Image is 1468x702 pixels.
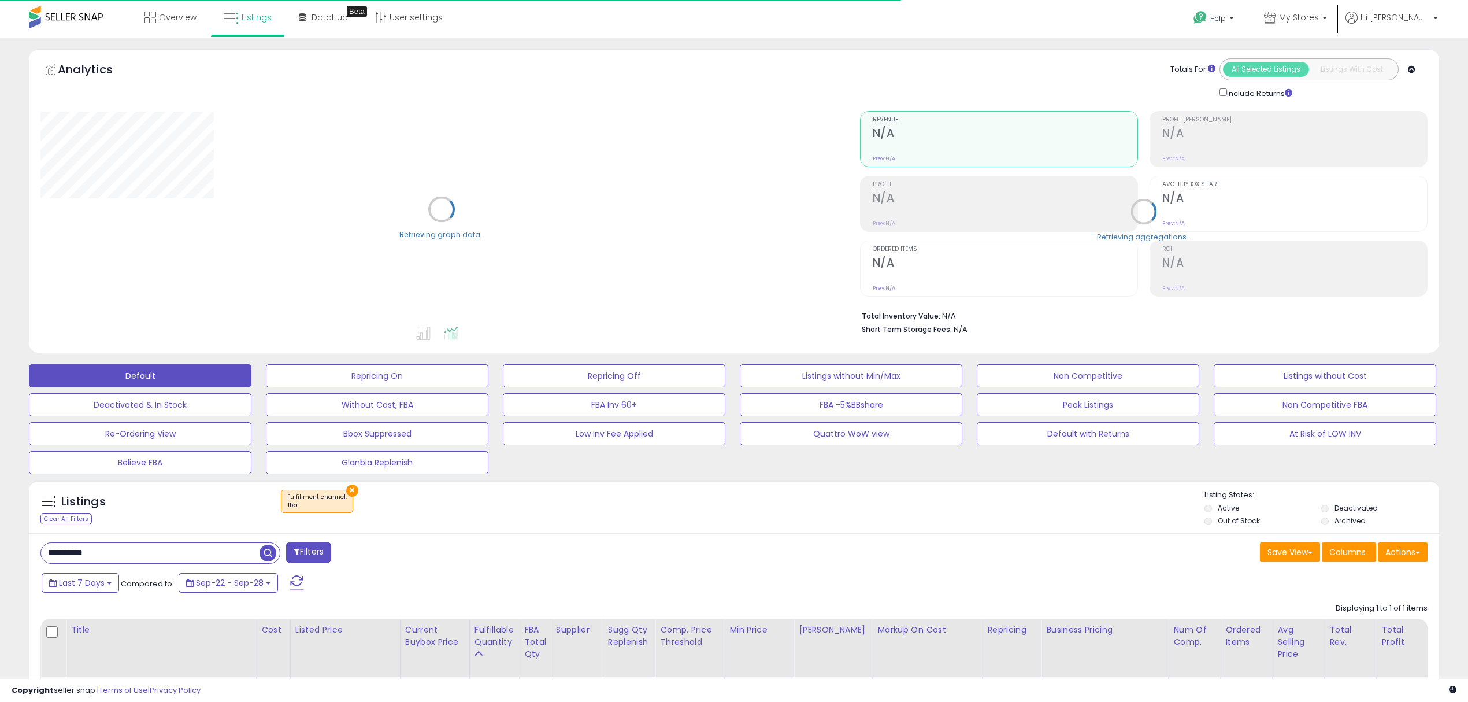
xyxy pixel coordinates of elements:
a: Help [1184,2,1245,38]
button: Last 7 Days [42,573,119,593]
a: Terms of Use [99,685,148,696]
div: Ordered Items [1225,624,1267,648]
th: The percentage added to the cost of goods (COGS) that forms the calculator for Min & Max prices. [873,619,983,677]
div: Markup on Cost [877,624,977,636]
span: Overview [159,12,197,23]
a: Hi [PERSON_NAME] [1345,12,1438,38]
div: Comp. Price Threshold [660,624,720,648]
div: Total Profit [1381,624,1423,648]
label: Out of Stock [1218,516,1260,526]
div: Include Returns [1211,86,1306,99]
h5: Analytics [58,61,135,80]
button: Low Inv Fee Applied [503,422,725,445]
button: Listings without Cost [1214,364,1436,387]
p: Listing States: [1204,490,1439,501]
button: Columns [1322,542,1376,562]
button: × [346,485,358,497]
div: Title [71,624,251,636]
div: seller snap | | [12,685,201,696]
div: Cost [261,624,286,636]
div: Min Price [729,624,789,636]
button: Listings With Cost [1308,62,1395,77]
button: Quattro WoW view [740,422,962,445]
label: Archived [1334,516,1366,526]
div: Total Rev. [1329,624,1371,648]
button: At Risk of LOW INV [1214,422,1436,445]
div: Repricing [987,624,1036,636]
div: Fulfillable Quantity [474,624,514,648]
button: Non Competitive [977,364,1199,387]
button: Bbox Suppressed [266,422,488,445]
strong: Copyright [12,685,54,696]
button: Listings without Min/Max [740,364,962,387]
button: Repricing On [266,364,488,387]
h5: Listings [61,494,106,510]
div: Displaying 1 to 1 of 1 items [1336,603,1428,614]
button: Believe FBA [29,451,251,474]
i: Get Help [1193,10,1207,25]
button: Sep-22 - Sep-28 [179,573,278,593]
div: Retrieving graph data.. [399,229,484,239]
span: Compared to: [121,578,174,589]
button: Glanbia Replenish [266,451,488,474]
span: Listings [242,12,272,23]
div: Avg Selling Price [1277,624,1319,660]
button: FBA -5%BBshare [740,393,962,416]
div: Current Buybox Price [405,624,465,648]
div: Totals For [1170,64,1215,75]
button: Save View [1260,542,1320,562]
div: fba [287,501,347,509]
span: Columns [1329,546,1366,558]
span: Fulfillment channel : [287,493,347,510]
button: Default with Returns [977,422,1199,445]
span: DataHub [312,12,348,23]
div: Clear All Filters [40,513,92,524]
div: Business Pricing [1046,624,1163,636]
button: Filters [286,542,331,563]
button: Non Competitive FBA [1214,393,1436,416]
button: Without Cost, FBA [266,393,488,416]
label: Deactivated [1334,503,1378,513]
div: [PERSON_NAME] [799,624,868,636]
div: Listed Price [295,624,395,636]
a: Privacy Policy [150,685,201,696]
span: My Stores [1279,12,1319,23]
button: All Selected Listings [1223,62,1309,77]
th: Please note that this number is a calculation based on your required days of coverage and your ve... [603,619,655,677]
th: CSV column name: cust_attr_1_Supplier [551,619,603,677]
button: Actions [1378,542,1428,562]
button: FBA Inv 60+ [503,393,725,416]
div: Tooltip anchor [347,6,367,17]
div: Retrieving aggregations.. [1097,231,1190,242]
div: Supplier [556,624,598,636]
span: Last 7 Days [59,577,105,589]
div: Num of Comp. [1173,624,1215,648]
span: Sep-22 - Sep-28 [196,577,264,589]
button: Re-Ordering View [29,422,251,445]
span: Help [1210,13,1226,23]
span: Hi [PERSON_NAME] [1361,12,1430,23]
label: Active [1218,503,1239,513]
button: Deactivated & In Stock [29,393,251,416]
button: Repricing Off [503,364,725,387]
button: Default [29,364,251,387]
div: Sugg Qty Replenish [608,624,651,648]
div: FBA Total Qty [524,624,546,660]
button: Peak Listings [977,393,1199,416]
